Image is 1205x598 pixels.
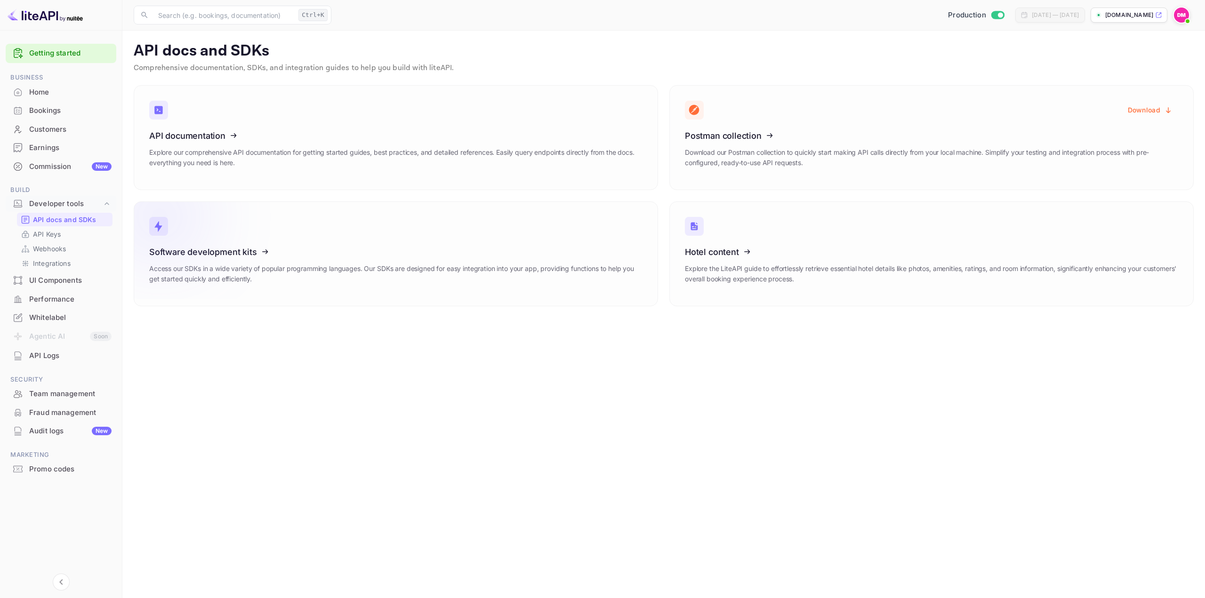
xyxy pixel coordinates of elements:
[6,83,116,102] div: Home
[669,201,1194,306] a: Hotel contentExplore the LiteAPI guide to effortlessly retrieve essential hotel details like phot...
[6,44,116,63] div: Getting started
[6,158,116,176] div: CommissionNew
[6,120,116,138] a: Customers
[6,347,116,365] div: API Logs
[21,229,109,239] a: API Keys
[8,8,83,23] img: LiteAPI logo
[948,10,986,21] span: Production
[685,131,1178,141] h3: Postman collection
[29,351,112,361] div: API Logs
[6,185,116,195] span: Build
[6,271,116,290] div: UI Components
[6,139,116,156] a: Earnings
[29,312,112,323] div: Whitelabel
[134,63,1194,74] p: Comprehensive documentation, SDKs, and integration guides to help you build with liteAPI.
[6,375,116,385] span: Security
[92,427,112,435] div: New
[6,83,116,101] a: Home
[6,139,116,157] div: Earnings
[6,290,116,308] a: Performance
[149,131,643,141] h3: API documentation
[6,309,116,326] a: Whitelabel
[21,258,109,268] a: Integrations
[685,147,1178,168] p: Download our Postman collection to quickly start making API calls directly from your local machin...
[134,201,658,306] a: Software development kitsAccess our SDKs in a wide variety of popular programming languages. Our ...
[6,271,116,289] a: UI Components
[29,48,112,59] a: Getting started
[6,290,116,309] div: Performance
[6,72,116,83] span: Business
[6,309,116,327] div: Whitelabel
[1122,101,1178,119] button: Download
[29,87,112,98] div: Home
[6,422,116,439] a: Audit logsNew
[29,426,112,437] div: Audit logs
[29,464,112,475] div: Promo codes
[21,215,109,224] a: API docs and SDKs
[153,6,295,24] input: Search (e.g. bookings, documentation)
[134,42,1194,61] p: API docs and SDKs
[29,407,112,418] div: Fraud management
[29,294,112,305] div: Performance
[29,105,112,116] div: Bookings
[33,258,71,268] p: Integrations
[17,227,112,241] div: API Keys
[6,102,116,120] div: Bookings
[6,347,116,364] a: API Logs
[149,247,643,257] h3: Software development kits
[21,244,109,254] a: Webhooks
[6,102,116,119] a: Bookings
[6,385,116,403] div: Team management
[149,147,643,168] p: Explore our comprehensive API documentation for getting started guides, best practices, and detai...
[29,124,112,135] div: Customers
[685,247,1178,257] h3: Hotel content
[17,256,112,270] div: Integrations
[53,574,70,590] button: Collapse navigation
[29,161,112,172] div: Commission
[6,158,116,175] a: CommissionNew
[6,196,116,212] div: Developer tools
[29,199,102,209] div: Developer tools
[29,275,112,286] div: UI Components
[134,85,658,190] a: API documentationExplore our comprehensive API documentation for getting started guides, best pra...
[33,229,61,239] p: API Keys
[33,244,66,254] p: Webhooks
[17,213,112,226] div: API docs and SDKs
[6,460,116,478] a: Promo codes
[944,10,1008,21] div: Switch to Sandbox mode
[6,385,116,402] a: Team management
[1105,11,1153,19] p: [DOMAIN_NAME]
[685,263,1178,284] p: Explore the LiteAPI guide to effortlessly retrieve essential hotel details like photos, amenities...
[33,215,96,224] p: API docs and SDKs
[6,404,116,422] div: Fraud management
[6,120,116,139] div: Customers
[6,460,116,478] div: Promo codes
[29,389,112,399] div: Team management
[298,9,328,21] div: Ctrl+K
[6,422,116,440] div: Audit logsNew
[1174,8,1189,23] img: Dylan McLean
[92,162,112,171] div: New
[6,404,116,421] a: Fraud management
[17,242,112,255] div: Webhooks
[29,143,112,153] div: Earnings
[1032,11,1079,19] div: [DATE] — [DATE]
[149,263,643,284] p: Access our SDKs in a wide variety of popular programming languages. Our SDKs are designed for eas...
[6,450,116,460] span: Marketing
